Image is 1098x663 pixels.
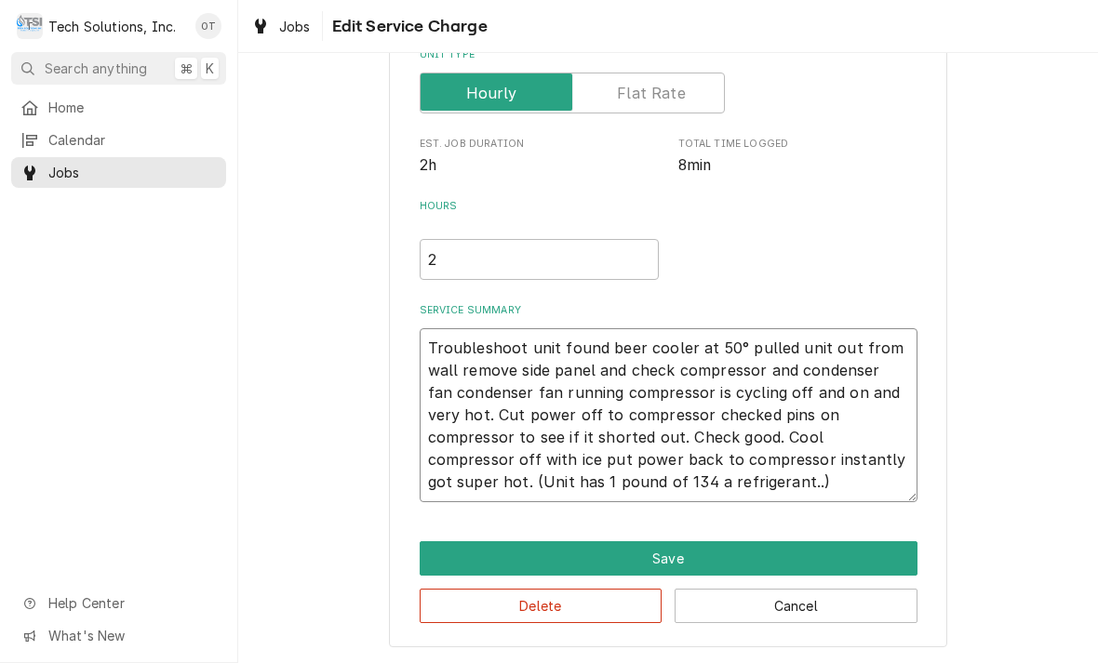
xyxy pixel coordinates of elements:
div: Unit Type [420,47,917,113]
span: Search anything [45,59,147,78]
span: ⌘ [180,59,193,78]
a: Go to Help Center [11,588,226,618]
span: Help Center [48,593,215,613]
div: T [17,13,43,39]
div: Tech Solutions, Inc.'s Avatar [17,13,43,39]
span: Total Time Logged [678,137,917,152]
a: Go to What's New [11,620,226,651]
div: OT [195,13,221,39]
label: Service Summary [420,303,917,318]
span: Jobs [279,17,311,36]
span: Home [48,98,217,117]
button: Cancel [675,589,917,623]
a: Calendar [11,125,226,155]
button: Search anything⌘K [11,52,226,85]
div: Otis Tooley's Avatar [195,13,221,39]
span: Jobs [48,163,217,182]
span: 8min [678,156,712,174]
div: Service Summary [420,303,917,502]
a: Jobs [244,11,318,42]
button: Save [420,541,917,576]
label: Unit Type [420,47,917,62]
textarea: Troubleshoot unit found beer cooler at 50° pulled unit out from wall remove side panel and check ... [420,328,917,502]
div: Total Time Logged [678,137,917,177]
span: Edit Service Charge [327,14,488,39]
a: Jobs [11,157,226,188]
span: What's New [48,626,215,645]
div: [object Object] [420,199,659,280]
div: Button Group Row [420,576,917,623]
span: Est. Job Duration [420,154,659,177]
a: Home [11,92,226,123]
div: Button Group Row [420,541,917,576]
div: Est. Job Duration [420,137,659,177]
div: Button Group [420,541,917,623]
span: Est. Job Duration [420,137,659,152]
span: Total Time Logged [678,154,917,177]
span: K [206,59,214,78]
span: 2h [420,156,436,174]
label: Hours [420,199,659,229]
div: Tech Solutions, Inc. [48,17,176,36]
span: Calendar [48,130,217,150]
button: Delete [420,589,663,623]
